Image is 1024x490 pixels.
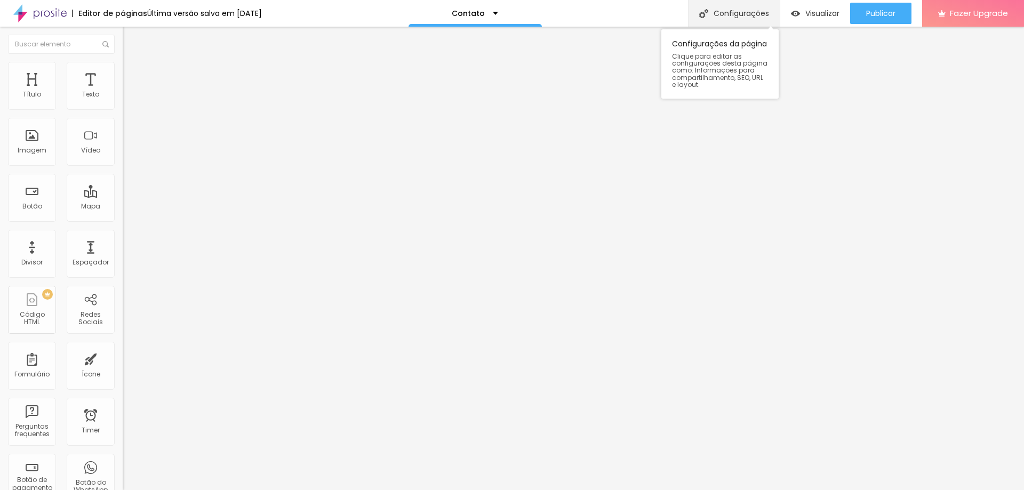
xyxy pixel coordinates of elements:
span: Visualizar [805,9,839,18]
span: Fazer Upgrade [950,9,1008,18]
div: Código HTML [11,311,53,326]
span: Clique para editar as configurações desta página como: Informações para compartilhamento, SEO, UR... [672,53,768,88]
div: Perguntas frequentes [11,423,53,438]
p: Contato [452,10,485,17]
button: Visualizar [780,3,850,24]
div: Timer [82,427,100,434]
div: Mapa [81,203,100,210]
button: Publicar [850,3,911,24]
input: Buscar elemento [8,35,115,54]
div: Editor de páginas [72,10,147,17]
div: Última versão salva em [DATE] [147,10,262,17]
div: Ícone [82,371,100,378]
div: Divisor [21,259,43,266]
iframe: Editor [123,27,1024,490]
div: Imagem [18,147,46,154]
div: Configurações da página [661,29,779,99]
div: Texto [82,91,99,98]
div: Espaçador [73,259,109,266]
div: Vídeo [81,147,100,154]
img: Icone [699,9,708,18]
img: Icone [102,41,109,47]
div: Botão [22,203,42,210]
div: Formulário [14,371,50,378]
div: Título [23,91,41,98]
img: view-1.svg [791,9,800,18]
span: Publicar [866,9,895,18]
div: Redes Sociais [69,311,111,326]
